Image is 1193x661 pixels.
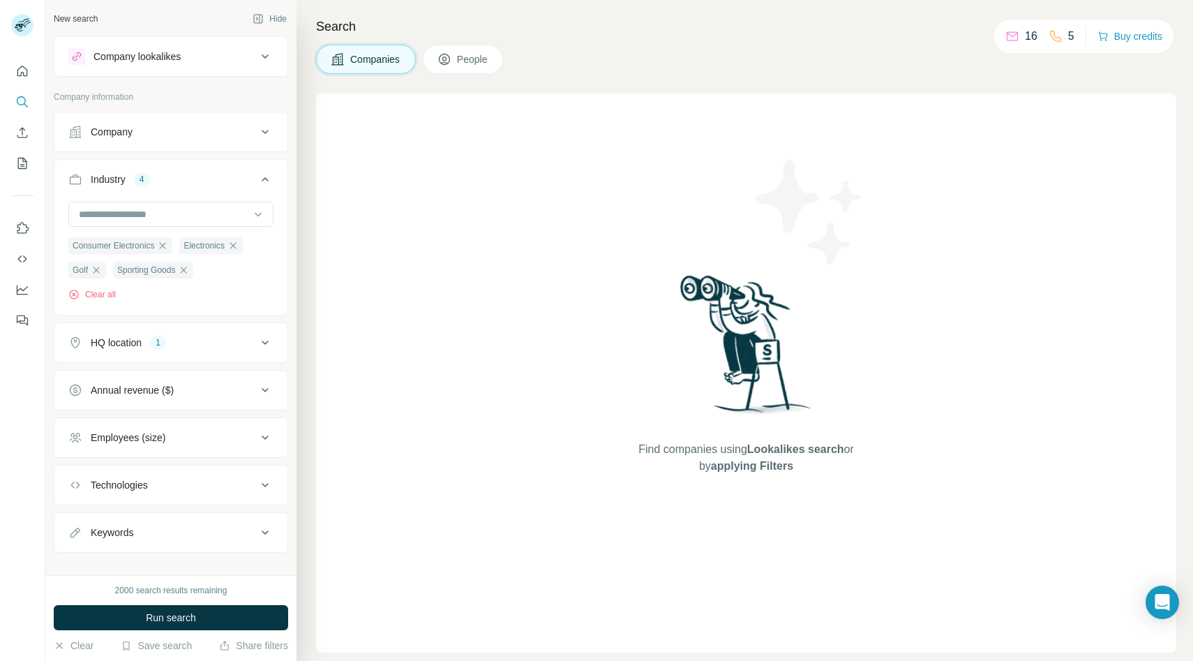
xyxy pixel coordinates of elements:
[146,611,196,625] span: Run search
[219,639,288,653] button: Share filters
[54,373,287,407] button: Annual revenue ($)
[11,89,33,114] button: Search
[54,13,98,25] div: New search
[54,639,93,653] button: Clear
[746,149,872,275] img: Surfe Illustration - Stars
[747,443,844,455] span: Lookalikes search
[150,336,166,349] div: 1
[11,277,33,302] button: Dashboard
[11,120,33,145] button: Enrich CSV
[54,40,287,73] button: Company lookalikes
[91,431,165,445] div: Employees (size)
[674,272,819,427] img: Surfe Illustration - Woman searching with binoculars
[1097,27,1162,46] button: Buy credits
[1146,586,1179,619] div: Open Intercom Messenger
[54,468,287,502] button: Technologies
[54,605,288,630] button: Run search
[316,17,1176,36] h4: Search
[93,50,181,64] div: Company lookalikes
[91,125,133,139] div: Company
[54,115,287,149] button: Company
[54,516,287,549] button: Keywords
[350,52,401,66] span: Companies
[121,639,192,653] button: Save search
[11,151,33,176] button: My lists
[73,239,154,252] span: Consumer Electronics
[11,246,33,272] button: Use Surfe API
[1025,28,1037,45] p: 16
[91,336,142,350] div: HQ location
[243,8,297,29] button: Hide
[73,264,88,276] span: Golf
[711,460,793,472] span: applying Filters
[117,264,175,276] span: Sporting Goods
[11,308,33,333] button: Feedback
[54,91,288,103] p: Company information
[11,216,33,241] button: Use Surfe on LinkedIn
[91,383,174,397] div: Annual revenue ($)
[54,163,287,202] button: Industry4
[91,526,133,540] div: Keywords
[634,441,857,475] span: Find companies using or by
[54,326,287,359] button: HQ location1
[91,172,126,186] div: Industry
[457,52,489,66] span: People
[91,478,148,492] div: Technologies
[11,59,33,84] button: Quick start
[68,288,116,301] button: Clear all
[1068,28,1074,45] p: 5
[183,239,225,252] span: Electronics
[134,173,150,186] div: 4
[115,584,227,597] div: 2000 search results remaining
[54,421,287,454] button: Employees (size)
